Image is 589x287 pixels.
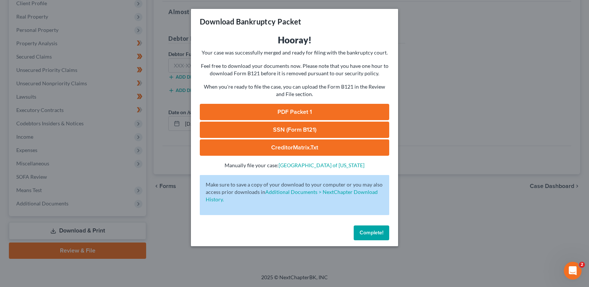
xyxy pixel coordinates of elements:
[279,162,364,168] a: [GEOGRAPHIC_DATA] of [US_STATE]
[200,104,389,120] a: PDF Packet 1
[200,83,389,98] p: When you're ready to file the case, you can upload the Form B121 in the Review and File section.
[200,122,389,138] a: SSN (Form B121)
[200,62,389,77] p: Feel free to download your documents now. Please note that you have one hour to download Form B12...
[200,49,389,56] p: Your case was successfully merged and ready for filing with the bankruptcy court.
[200,139,389,156] a: CreditorMatrix.txt
[354,225,389,240] button: Complete!
[200,162,389,169] p: Manually file your case:
[564,262,582,280] iframe: Intercom live chat
[360,230,383,236] span: Complete!
[579,262,585,268] span: 2
[200,34,389,46] h3: Hooray!
[206,189,378,202] a: Additional Documents > NextChapter Download History.
[206,181,383,203] p: Make sure to save a copy of your download to your computer or you may also access prior downloads in
[200,16,301,27] h3: Download Bankruptcy Packet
